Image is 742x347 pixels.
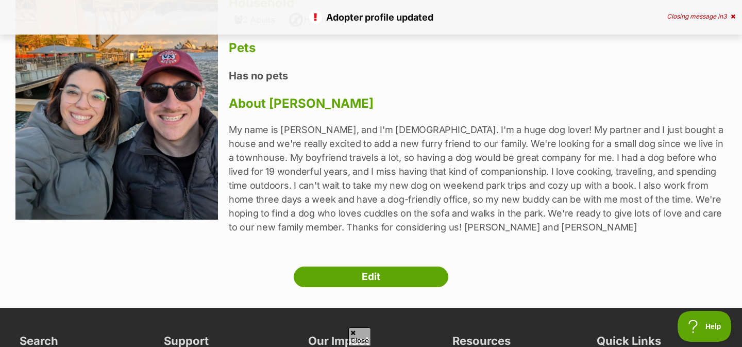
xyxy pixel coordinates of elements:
h3: About [PERSON_NAME] [229,96,727,111]
iframe: Help Scout Beacon - Open [678,311,732,342]
h4: Has no pets [229,69,727,82]
span: 3 [723,12,727,20]
div: Closing message in [667,13,735,20]
p: My name is [PERSON_NAME], and I'm [DEMOGRAPHIC_DATA]. I'm a huge dog lover! My partner and I just... [229,123,727,234]
h3: Pets [229,41,727,55]
a: Edit [294,267,448,287]
span: Close [348,327,371,345]
p: Adopter profile updated [10,10,732,24]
